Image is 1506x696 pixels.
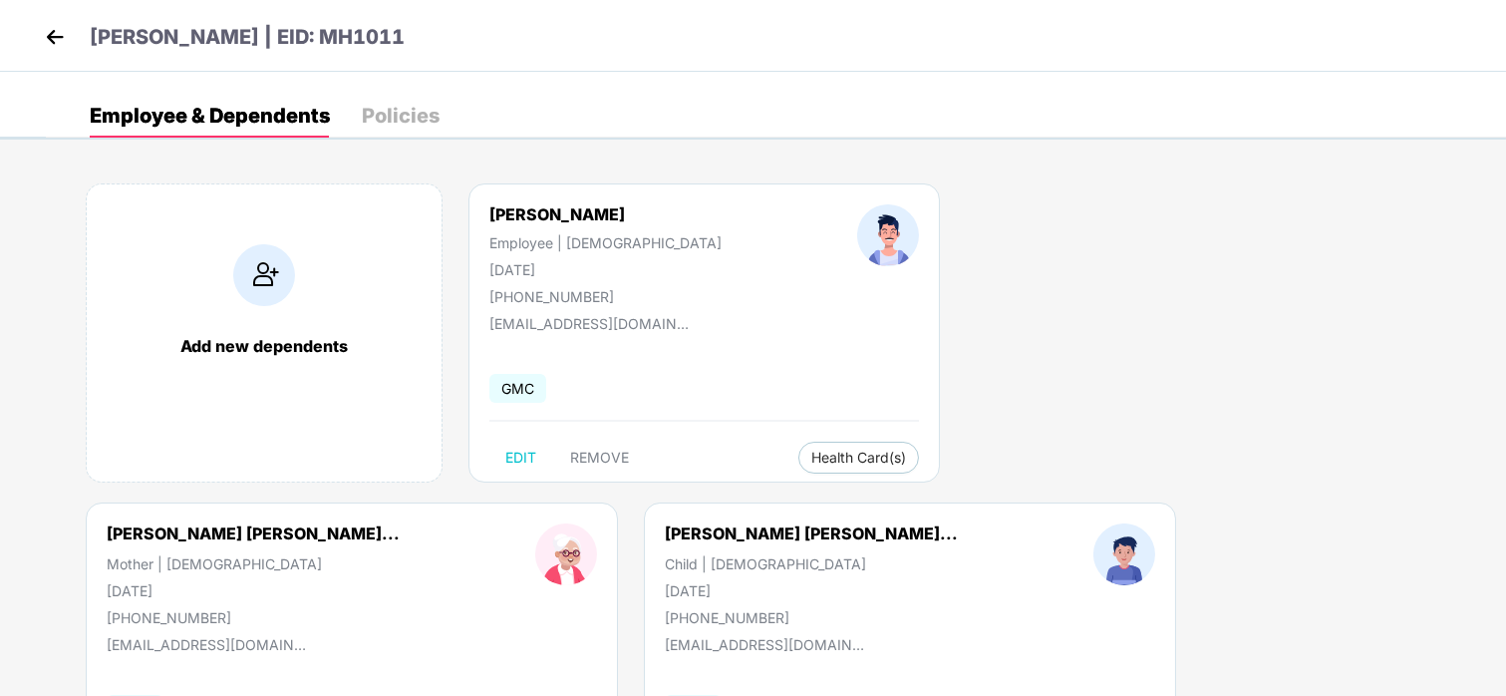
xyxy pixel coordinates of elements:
div: Employee & Dependents [90,106,330,126]
div: [DATE] [489,261,722,278]
div: [PHONE_NUMBER] [489,288,722,305]
div: [PHONE_NUMBER] [665,609,958,626]
div: Mother | [DEMOGRAPHIC_DATA] [107,555,400,572]
div: Policies [362,106,440,126]
button: Health Card(s) [798,442,919,474]
div: [PERSON_NAME] [489,204,722,224]
div: [PERSON_NAME] [PERSON_NAME]... [107,523,400,543]
img: profileImage [535,523,597,585]
span: Health Card(s) [811,453,906,463]
div: Employee | [DEMOGRAPHIC_DATA] [489,234,722,251]
img: back [40,22,70,52]
img: profileImage [1093,523,1155,585]
div: [EMAIL_ADDRESS][DOMAIN_NAME] [665,636,864,653]
div: Add new dependents [107,336,422,356]
div: [DATE] [665,582,958,599]
span: REMOVE [570,450,629,466]
div: [EMAIL_ADDRESS][DOMAIN_NAME] [489,315,689,332]
span: EDIT [505,450,536,466]
div: [DATE] [107,582,400,599]
div: [EMAIL_ADDRESS][DOMAIN_NAME] [107,636,306,653]
p: [PERSON_NAME] | EID: MH1011 [90,22,405,53]
img: addIcon [233,244,295,306]
div: [PERSON_NAME] [PERSON_NAME]... [665,523,958,543]
img: profileImage [857,204,919,266]
button: EDIT [489,442,552,474]
div: Child | [DEMOGRAPHIC_DATA] [665,555,958,572]
div: [PHONE_NUMBER] [107,609,400,626]
span: GMC [489,374,546,403]
button: REMOVE [554,442,645,474]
